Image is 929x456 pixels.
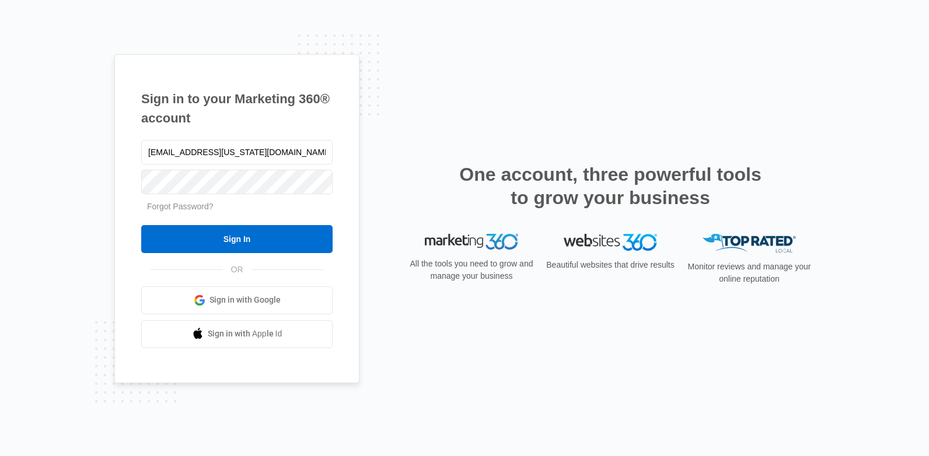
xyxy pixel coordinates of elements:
h2: One account, three powerful tools to grow your business [456,163,765,209]
a: Sign in with Google [141,286,333,314]
span: Sign in with Google [209,294,281,306]
img: Websites 360 [564,234,657,251]
a: Sign in with Apple Id [141,320,333,348]
a: Forgot Password? [147,202,214,211]
h1: Sign in to your Marketing 360® account [141,89,333,128]
p: Monitor reviews and manage your online reputation [684,261,815,285]
p: Beautiful websites that drive results [545,259,676,271]
img: Marketing 360 [425,234,518,250]
span: OR [223,264,252,276]
p: All the tools you need to grow and manage your business [406,258,537,282]
input: Sign In [141,225,333,253]
span: Sign in with Apple Id [208,328,282,340]
input: Email [141,140,333,164]
img: Top Rated Local [703,234,796,253]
